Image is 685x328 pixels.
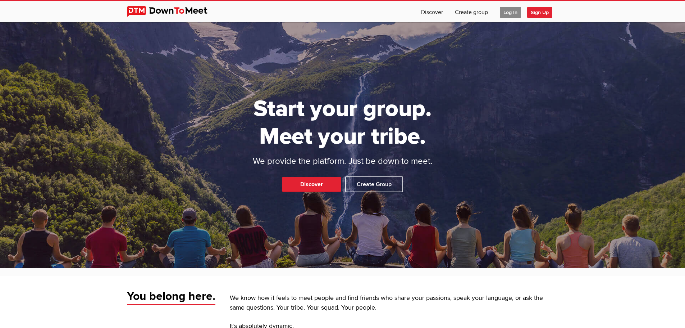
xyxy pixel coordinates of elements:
[494,1,527,22] a: Log In
[127,289,215,305] span: You belong here.
[345,176,403,192] a: Create Group
[527,7,552,18] span: Sign Up
[449,1,494,22] a: Create group
[230,293,558,313] p: We know how it feels to meet people and find friends who share your passions, speak your language...
[226,95,460,150] h1: Start your group. Meet your tribe.
[282,177,341,192] a: Discover
[500,7,521,18] span: Log In
[127,6,219,17] img: DownToMeet
[527,1,558,22] a: Sign Up
[415,1,449,22] a: Discover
